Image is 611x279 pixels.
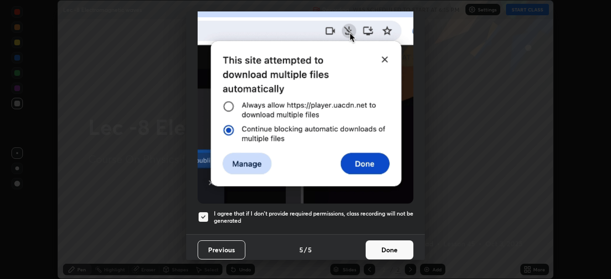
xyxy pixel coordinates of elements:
button: Done [366,240,413,259]
h4: 5 [299,245,303,255]
button: Previous [198,240,245,259]
h5: I agree that if I don't provide required permissions, class recording will not be generated [214,210,413,225]
h4: 5 [308,245,312,255]
h4: / [304,245,307,255]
